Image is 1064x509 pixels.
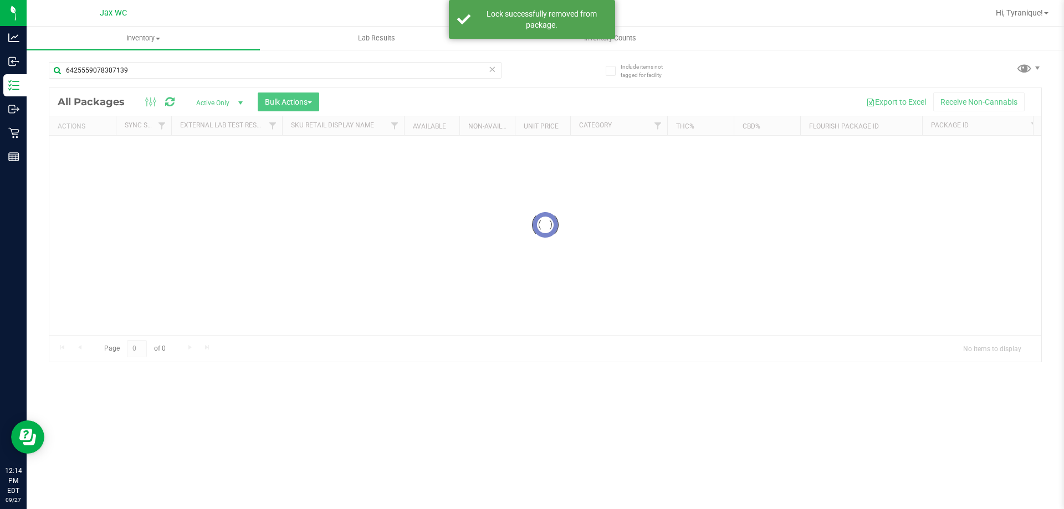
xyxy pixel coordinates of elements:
[8,151,19,162] inline-svg: Reports
[5,496,22,504] p: 09/27
[488,62,496,76] span: Clear
[100,8,127,18] span: Jax WC
[343,33,410,43] span: Lab Results
[11,420,44,454] iframe: Resource center
[8,56,19,67] inline-svg: Inbound
[5,466,22,496] p: 12:14 PM EDT
[49,62,502,79] input: Search Package ID, Item Name, SKU, Lot or Part Number...
[8,127,19,138] inline-svg: Retail
[477,8,607,30] div: Lock successfully removed from package.
[260,27,493,50] a: Lab Results
[27,33,260,43] span: Inventory
[8,104,19,115] inline-svg: Outbound
[8,32,19,43] inline-svg: Analytics
[996,8,1043,17] span: Hi, Tyranique!
[8,80,19,91] inline-svg: Inventory
[621,63,676,79] span: Include items not tagged for facility
[27,27,260,50] a: Inventory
